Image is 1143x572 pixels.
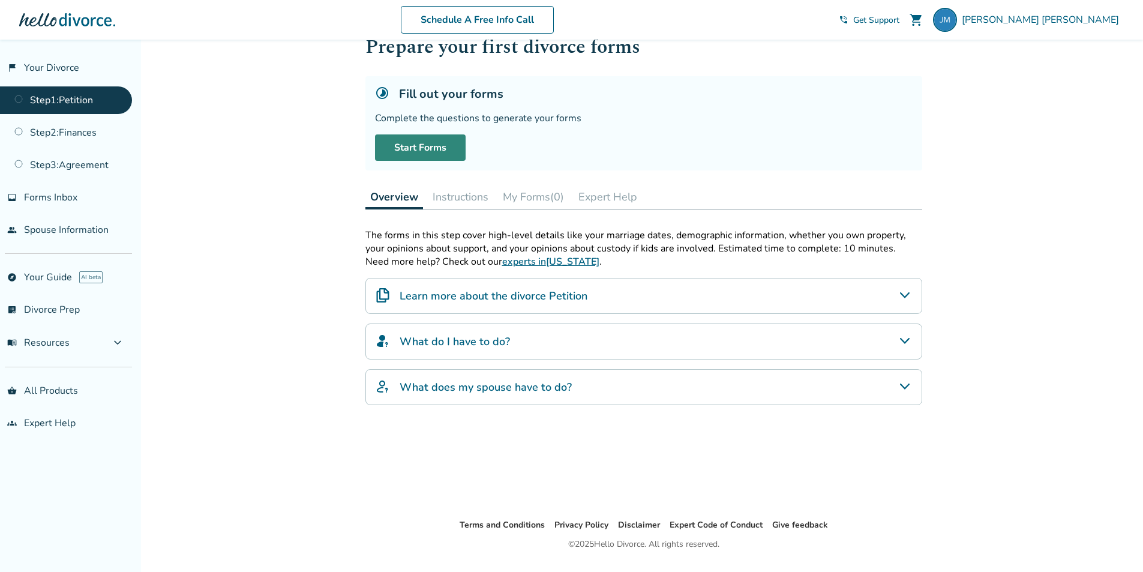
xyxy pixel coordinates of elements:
[7,272,17,282] span: explore
[568,537,719,552] div: © 2025 Hello Divorce. All rights reserved.
[365,369,922,405] div: What does my spouse have to do?
[7,336,70,349] span: Resources
[365,255,922,268] p: Need more help? Check out our .
[376,379,390,394] img: What does my spouse have to do?
[7,225,17,235] span: people
[428,185,493,209] button: Instructions
[365,32,922,62] h1: Prepare your first divorce forms
[24,191,77,204] span: Forms Inbox
[853,14,899,26] span: Get Support
[7,63,17,73] span: flag_2
[7,193,17,202] span: inbox
[400,379,572,395] h4: What does my spouse have to do?
[399,86,503,102] h5: Fill out your forms
[365,324,922,360] div: What do I have to do?
[7,386,17,396] span: shopping_basket
[962,13,1124,26] span: [PERSON_NAME] [PERSON_NAME]
[7,338,17,348] span: menu_book
[400,288,587,304] h4: Learn more about the divorce Petition
[933,8,957,32] img: jeb.moffitt@gmail.com
[365,278,922,314] div: Learn more about the divorce Petition
[1083,514,1143,572] iframe: Chat Widget
[110,336,125,350] span: expand_more
[375,112,913,125] div: Complete the questions to generate your forms
[401,6,554,34] a: Schedule A Free Info Call
[839,14,899,26] a: phone_in_talkGet Support
[7,305,17,315] span: list_alt_check
[7,418,17,428] span: groups
[375,134,466,161] a: Start Forms
[772,518,828,532] li: Give feedback
[670,519,763,531] a: Expert Code of Conduct
[400,334,510,349] h4: What do I have to do?
[839,15,848,25] span: phone_in_talk
[79,271,103,283] span: AI beta
[365,229,922,255] p: The forms in this step cover high-level details like your marriage dates, demographic information...
[376,288,390,303] img: Learn more about the divorce Petition
[365,185,423,209] button: Overview
[498,185,569,209] button: My Forms(0)
[909,13,923,27] span: shopping_cart
[554,519,608,531] a: Privacy Policy
[376,334,390,348] img: What do I have to do?
[502,255,599,268] a: experts in[US_STATE]
[460,519,545,531] a: Terms and Conditions
[574,185,642,209] button: Expert Help
[618,518,660,532] li: Disclaimer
